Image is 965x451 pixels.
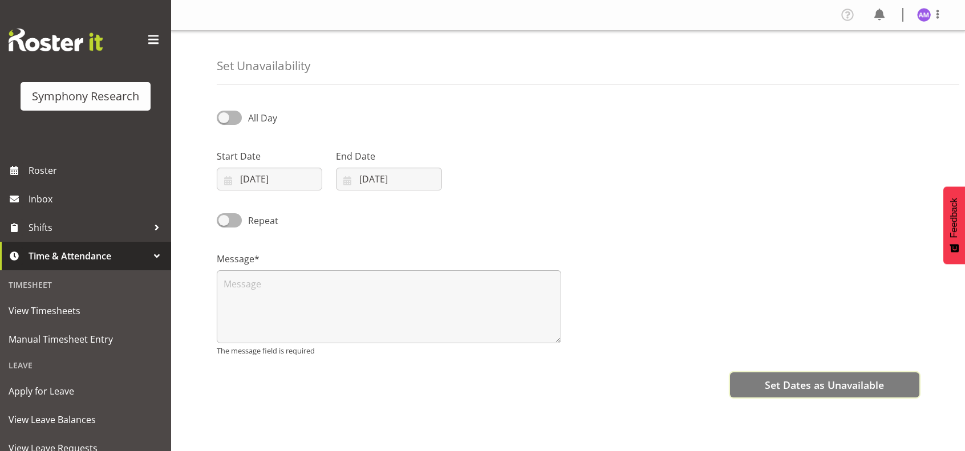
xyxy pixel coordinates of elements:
div: Timesheet [3,273,168,296]
span: All Day [248,112,277,124]
img: amal-makan1835.jpg [917,8,931,22]
label: End Date [336,149,441,163]
span: Time & Attendance [29,247,148,265]
label: Message* [217,252,561,266]
div: Symphony Research [32,88,139,105]
span: Apply for Leave [9,383,163,400]
button: Set Dates as Unavailable [730,372,919,397]
button: Feedback - Show survey [943,186,965,264]
span: Repeat [242,214,278,227]
span: Inbox [29,190,165,208]
input: Click to select... [336,168,441,190]
label: Start Date [217,149,322,163]
div: Leave [3,354,168,377]
span: Roster [29,162,165,179]
span: View Leave Balances [9,411,163,428]
span: View Timesheets [9,302,163,319]
input: Click to select... [217,168,322,190]
span: Shifts [29,219,148,236]
a: Manual Timesheet Entry [3,325,168,354]
a: View Leave Balances [3,405,168,434]
span: Manual Timesheet Entry [9,331,163,348]
a: Apply for Leave [3,377,168,405]
p: The message field is required [217,346,561,356]
a: View Timesheets [3,296,168,325]
span: Feedback [949,198,959,238]
img: Rosterit website logo [9,29,103,51]
h4: Set Unavailability [217,59,310,72]
span: Set Dates as Unavailable [765,377,884,392]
